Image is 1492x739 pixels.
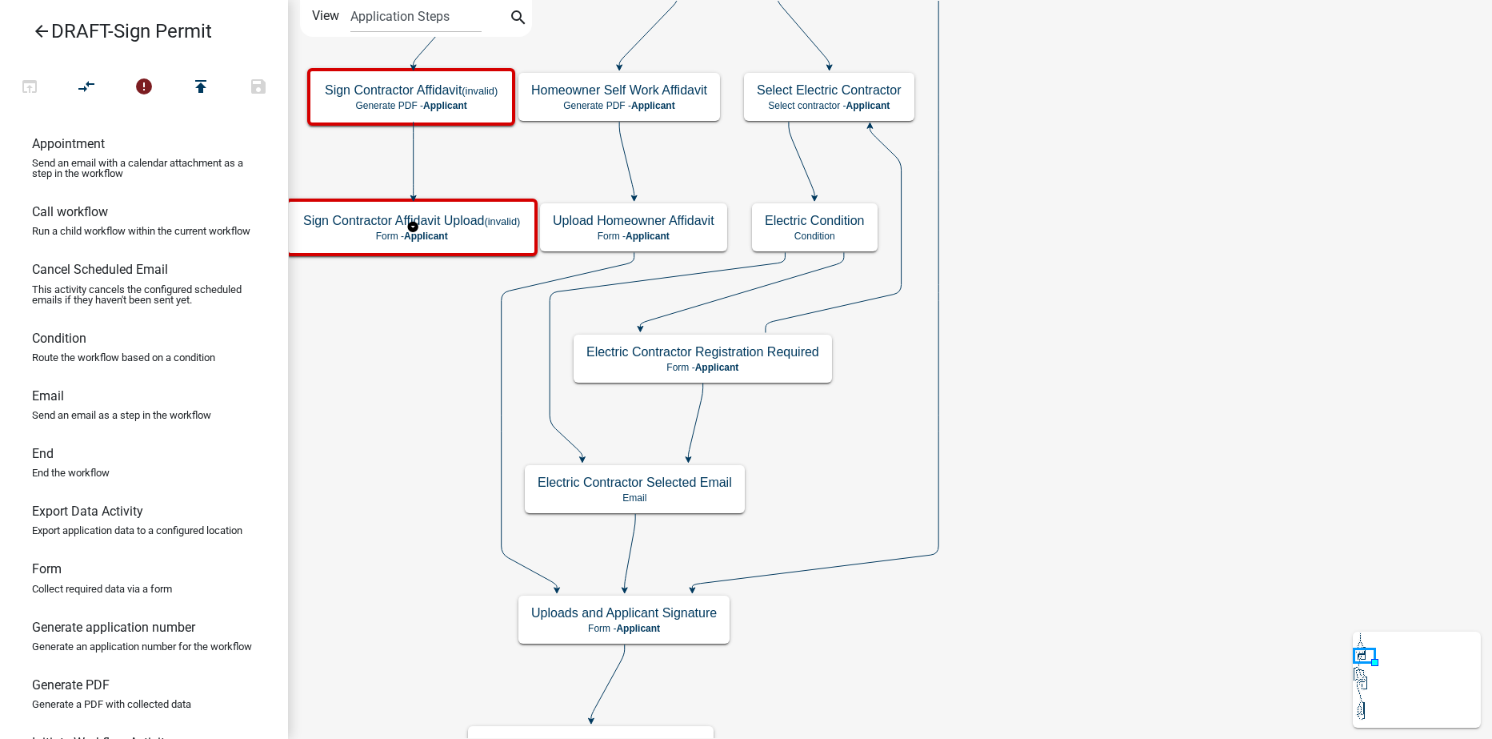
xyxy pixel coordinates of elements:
i: error [134,77,154,99]
button: search [506,6,531,32]
p: Form - [586,362,819,373]
div: Workflow actions [1,70,287,109]
h6: Condition [32,331,86,346]
p: Send an email with a calendar attachment as a step in the workflow [32,158,256,179]
p: Select contractor - [757,100,902,111]
span: Applicant [846,100,890,111]
p: Generate an application number for the workflow [32,641,252,652]
i: publish [191,77,210,99]
h6: End [32,446,54,461]
i: open_in_browser [20,77,39,99]
button: Publish [172,70,230,105]
p: End the workflow [32,468,110,478]
h6: Export Data Activity [32,504,143,519]
button: Test Workflow [1,70,58,105]
i: save [249,77,268,99]
p: Export application data to a configured location [32,525,242,536]
h5: Sign Contractor Affidavit Upload [303,213,520,228]
h6: Email [32,388,64,404]
h5: Upload Homeowner Affidavit [553,213,714,228]
h6: Appointment [32,136,105,151]
h6: Cancel Scheduled Email [32,262,168,277]
p: Form - [531,623,717,634]
button: Auto Layout [58,70,115,105]
h5: Select Electric Contractor [757,82,902,98]
h5: Sign Contractor Affidavit [325,82,498,98]
p: This activity cancels the configured scheduled emails if they haven't been sent yet. [32,284,256,305]
span: Applicant [423,100,467,111]
h5: Electric Contractor Registration Required [586,344,819,359]
p: Form - [553,231,714,242]
p: Generate a PDF with collected data [32,699,191,709]
button: Save [230,70,287,105]
h6: Call workflow [32,204,108,219]
p: Collect required data via a form [32,584,172,594]
i: arrow_back [32,22,51,44]
span: Applicant [631,100,675,111]
h5: Homeowner Self Work Affidavit [531,82,707,98]
button: 2 problems in this workflow [115,70,173,105]
i: search [509,8,528,30]
p: Condition [765,231,865,242]
h5: Uploads and Applicant Signature [531,605,717,621]
span: Applicant [404,231,448,242]
h5: Electric Contractor Selected Email [538,475,732,490]
p: Form - [303,231,520,242]
i: compare_arrows [78,77,97,99]
p: Run a child workflow within the current workflow [32,226,250,236]
h6: Form [32,561,62,576]
p: Generate PDF - [531,100,707,111]
h6: Generate PDF [32,677,110,693]
p: Send an email as a step in the workflow [32,410,211,420]
span: Applicant [626,231,670,242]
small: (invalid) [462,85,498,97]
a: DRAFT-Sign Permit [13,13,262,50]
span: Applicant [695,362,739,373]
span: Applicant [616,623,660,634]
h5: Electric Condition [765,213,865,228]
p: Generate PDF - [325,100,498,111]
small: (invalid) [485,215,521,227]
h6: Generate application number [32,620,195,635]
p: Email [538,492,732,504]
p: Route the workflow based on a condition [32,352,215,363]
